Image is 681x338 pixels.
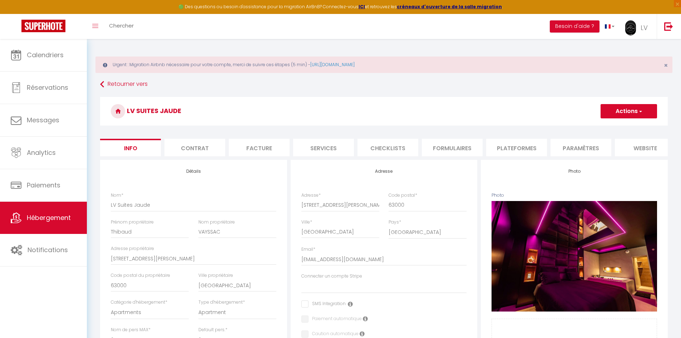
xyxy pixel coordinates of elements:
[551,139,611,156] li: Paramètres
[100,78,668,91] a: Retourner vers
[301,273,362,280] label: Connecter un compte Stripe
[95,57,672,73] div: Urgent : Migration Airbnb nécessaire pour votre compte, merci de suivre ces étapes (5 min) -
[615,139,676,156] li: website
[27,148,56,157] span: Analytics
[198,272,233,279] label: Ville propriétaire
[27,116,59,124] span: Messages
[21,20,65,32] img: Super Booking
[620,14,657,39] a: ... LV
[492,169,657,174] h4: Photo
[111,299,167,306] label: Catégorie d'hébergement
[111,169,276,174] h4: Détails
[492,192,504,199] label: Photo
[27,213,71,222] span: Hébergement
[664,62,668,69] button: Close
[111,272,170,279] label: Code postal du propriétaire
[104,14,139,39] a: Chercher
[100,139,161,156] li: Info
[198,219,235,226] label: Nom propriétaire
[389,219,401,226] label: Pays
[301,219,312,226] label: Ville
[111,245,154,252] label: Adresse propriétaire
[27,83,68,92] span: Réservations
[6,3,27,24] button: Ouvrir le widget de chat LiveChat
[301,246,315,253] label: Email
[111,327,150,333] label: Nom de pers MAX
[664,22,673,31] img: logout
[664,61,668,70] span: ×
[359,4,365,10] a: ICI
[357,139,418,156] li: Checklists
[109,22,134,29] span: Chercher
[309,315,362,323] label: Paiement automatique
[100,97,668,126] h3: LV Suites Jaude
[198,299,245,306] label: Type d'hébergement
[486,139,547,156] li: Plateformes
[301,192,321,199] label: Adresse
[27,181,60,190] span: Paiements
[422,139,483,156] li: Formulaires
[389,192,417,199] label: Code postal
[310,62,355,68] a: [URL][DOMAIN_NAME]
[27,50,64,59] span: Calendriers
[229,139,290,156] li: Facture
[28,245,68,254] span: Notifications
[625,20,636,35] img: ...
[111,192,123,199] label: Nom
[301,169,467,174] h4: Adresse
[293,139,354,156] li: Services
[550,20,599,33] button: Besoin d'aide ?
[601,104,657,118] button: Actions
[397,4,502,10] a: créneaux d'ouverture de la salle migration
[641,23,648,32] span: LV
[198,327,227,333] label: Default pers.
[111,219,154,226] label: Prénom propriétaire
[164,139,225,156] li: Contrat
